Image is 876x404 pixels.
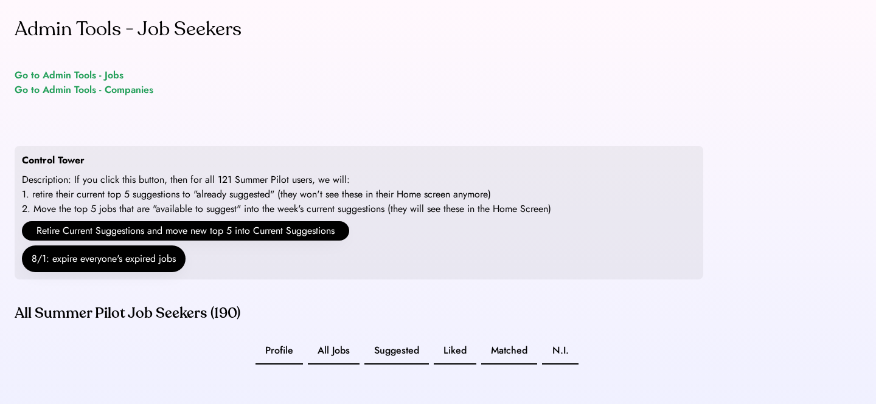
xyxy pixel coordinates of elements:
[15,15,242,44] div: Admin Tools - Job Seekers
[15,304,703,323] div: All Summer Pilot Job Seekers (190)
[22,153,85,168] div: Control Tower
[308,338,360,365] button: All Jobs
[255,338,303,365] button: Profile
[15,83,153,97] a: Go to Admin Tools - Companies
[542,338,579,365] button: N.I.
[364,338,429,365] button: Suggested
[434,338,476,365] button: Liked
[481,338,537,365] button: Matched
[22,173,551,216] div: Description: If you click this button, then for all 121 Summer Pilot users, we will: 1. retire th...
[22,221,349,241] button: Retire Current Suggestions and move new top 5 into Current Suggestions
[22,245,186,272] button: 8/1: expire everyone's expired jobs
[15,68,123,83] a: Go to Admin Tools - Jobs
